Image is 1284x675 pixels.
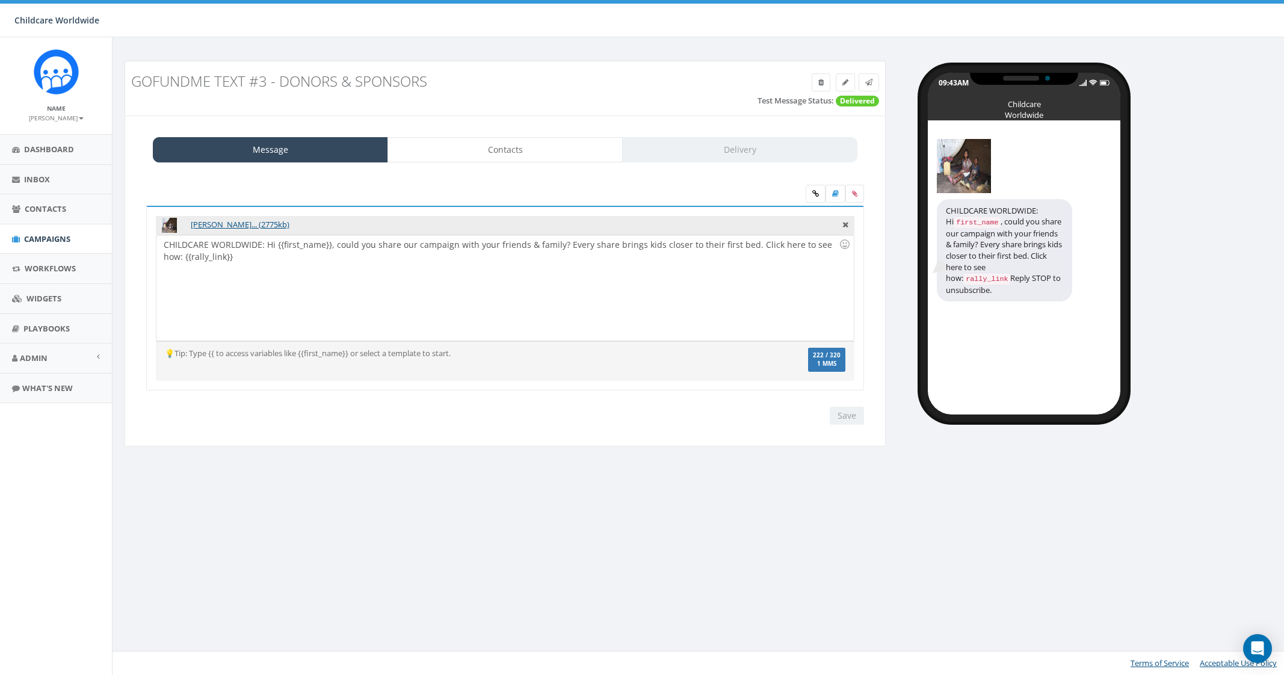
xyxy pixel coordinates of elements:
div: Use the TAB key to insert emoji faster [838,237,852,251]
a: Message [153,137,388,162]
code: first_name [954,217,1001,228]
div: Childcare Worldwide [994,99,1054,105]
small: [PERSON_NAME] [29,114,84,122]
small: Name [47,104,66,112]
span: Admin [20,353,48,363]
div: CHILDCARE WORLDWIDE: Hi , could you share our campaign with your friends & family? Every share br... [937,199,1072,302]
label: Insert Template Text [826,185,845,203]
span: Inbox [24,174,50,185]
span: 1 MMS [813,361,841,367]
span: Dashboard [24,144,74,155]
a: [PERSON_NAME] [29,112,84,123]
div: Open Intercom Messenger [1243,634,1272,663]
span: Campaigns [24,233,70,244]
a: Terms of Service [1131,658,1189,668]
span: Childcare Worldwide [14,14,99,26]
span: Send Test Message [865,77,872,87]
img: Rally_Corp_Icon.png [34,49,79,94]
a: Acceptable Use Policy [1200,658,1277,668]
label: Test Message Status: [758,95,834,106]
span: Workflows [25,263,76,274]
div: CHILDCARE WORLDWIDE: Hi {{first_name}}, could you share our campaign with your friends & family? ... [156,235,853,341]
span: Edit Campaign [842,77,848,87]
h3: GoFundMe Text #3 - Donors & Sponsors [131,73,688,89]
span: Attach your media [845,185,864,203]
span: Widgets [26,293,61,304]
span: What's New [22,383,73,393]
span: 222 / 320 [813,351,841,359]
span: Playbooks [23,323,70,334]
span: Delete Campaign [818,77,824,87]
a: Contacts [387,137,623,162]
span: Delivered [836,96,879,106]
span: Contacts [25,203,66,214]
code: rally_link [963,274,1010,285]
div: 09:43AM [939,78,969,88]
div: 💡Tip: Type {{ to access variables like {{first_name}} or select a template to start. [156,348,738,359]
a: [PERSON_NAME]... (2775kb) [191,219,289,230]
